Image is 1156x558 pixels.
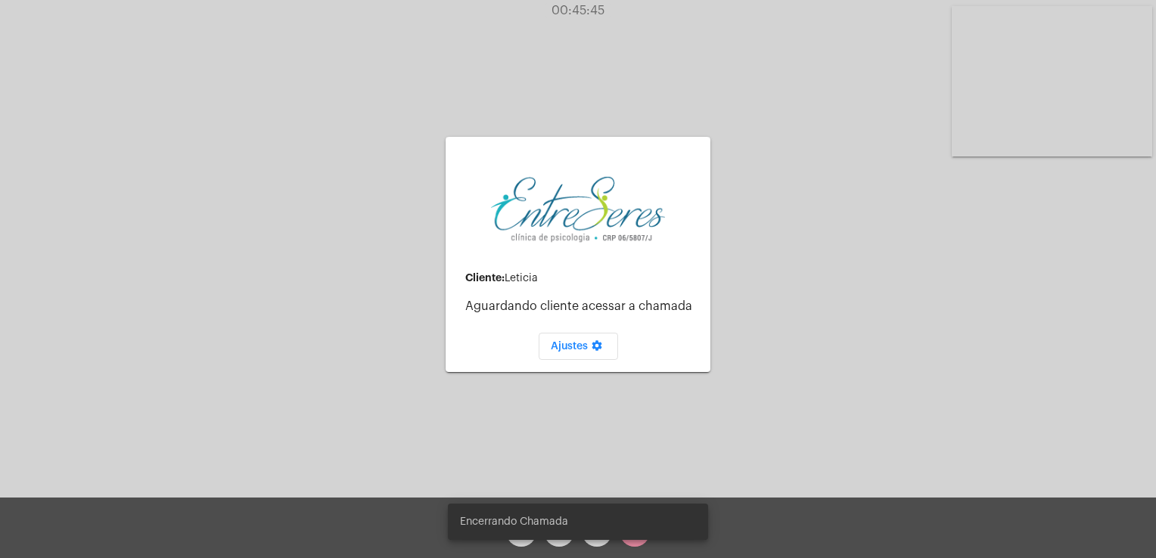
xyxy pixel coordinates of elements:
[465,272,505,283] strong: Cliente:
[465,299,698,313] p: Aguardando cliente acessar a chamada
[551,341,606,352] span: Ajustes
[491,175,665,243] img: aa27006a-a7e4-c883-abf8-315c10fe6841.png
[539,333,618,360] button: Ajustes
[460,514,568,529] span: Encerrando Chamada
[588,339,606,358] mat-icon: settings
[552,5,604,17] span: 00:45:45
[465,272,698,284] div: Leticia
